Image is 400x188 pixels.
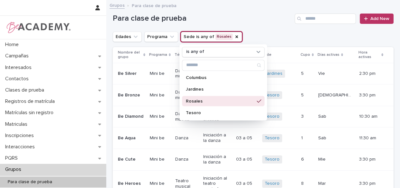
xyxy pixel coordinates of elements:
p: Nombre del grupo [118,49,142,61]
p: Columbus [186,75,254,80]
p: Danza [175,135,198,141]
p: Iniciación a la danza [203,133,231,143]
p: Home [3,42,24,48]
p: Mini be [150,71,170,76]
img: WPrjXfSUmiLcdUfaYY4Q [5,21,71,34]
p: 8 [301,180,305,186]
tr: Be SilverMini beDanza / músicaIniciación artística01.5 a 02.501.5 a 02.5 Jardines 55 VieVie 2:30 pm [113,63,394,84]
p: Contactos [3,76,34,82]
p: Mini be [150,181,170,186]
p: Clases de prueba [3,87,49,93]
p: 3:30 pm [359,157,383,162]
p: Mini be [150,135,170,141]
p: Campañas [3,53,34,59]
p: Be Aqua [118,135,145,141]
p: Be Bronze [118,93,145,98]
span: Add New [370,16,389,21]
p: Días activas [318,51,339,58]
p: 3:30 pm [359,181,383,186]
button: Programa [144,32,178,42]
p: Matriculas [3,121,33,127]
input: Search [182,60,264,70]
p: 3 [301,113,305,119]
div: Search [182,60,264,71]
p: Técnica [175,51,189,58]
p: Be Diamond [118,114,145,119]
tr: Be DiamondMini beDanza / músicaIniciación artística02.5 a 0302.5 a 03 Tesoro 33 SabSab 10:30 am [113,106,394,127]
p: 6 [301,155,305,162]
p: [DEMOGRAPHIC_DATA] [318,91,355,98]
a: Jardines [265,71,282,76]
p: Programa [149,51,167,58]
p: 11:30 am [359,135,383,141]
button: Sede [181,32,242,42]
p: 03 a 05 [236,155,253,162]
p: Rosales [186,99,254,103]
p: Danza / música [175,90,198,101]
a: Tesoro [265,135,280,141]
tr: Be BronzeMini beDanza / músicaIniciación artística02 a 0302 a 03 Tesoro 55 [DEMOGRAPHIC_DATA][DEM... [113,84,394,106]
a: Grupos [110,1,125,9]
p: Interesados [3,64,37,71]
p: Danza / música [175,111,198,122]
p: 1 [301,134,304,141]
p: Mar [318,180,327,186]
p: Mie [318,155,327,162]
p: PQRS [3,155,23,161]
p: 5 [301,70,305,76]
p: Be Cute [118,157,145,162]
p: 2:30 pm [359,71,383,76]
p: Matrículas sin registro [3,110,59,116]
p: Interacciones [3,144,40,150]
a: Tesoro [265,181,280,186]
p: Para clase de prueba [3,179,57,185]
a: Add New [360,14,394,24]
p: 3:30 pm [359,93,383,98]
p: Sab [318,134,328,141]
p: Registros de matrícula [3,98,60,104]
p: Iniciación a la danza [203,154,231,165]
p: 10:30 am [359,114,383,119]
p: Inscripciones [3,133,39,139]
p: Para clase de prueba [132,2,176,9]
input: Search [295,14,356,24]
p: is any of [186,49,204,55]
p: Danza [175,157,198,162]
p: Vie [318,70,326,76]
p: Danza / música [175,68,198,79]
p: 03 a 05 [236,180,253,186]
p: Hora activas [358,49,380,61]
a: Tesoro [265,114,280,119]
tr: Be AquaMini beDanzaIniciación a la danza03 a 0503 a 05 Tesoro 11 SabSab 11:30 am [113,127,394,149]
p: Cupo [300,51,310,58]
p: Be Silver [118,71,145,76]
p: 03 a 05 [236,134,253,141]
p: Mini be [150,93,170,98]
a: Tesoro [265,157,280,162]
button: Edades [113,32,142,42]
p: 5 [301,91,305,98]
p: Grupos [3,166,26,173]
h1: Para clase de prueba [113,14,292,23]
p: Tesoro [186,110,254,115]
a: Tesoro [265,93,280,98]
p: Mini be [150,114,170,119]
p: Jardines [186,87,254,92]
tr: Be CuteMini beDanzaIniciación a la danza03 a 0503 a 05 Tesoro 66 MieMie 3:30 pm [113,149,394,170]
p: Sab [318,113,328,119]
p: Mini be [150,157,170,162]
p: Be Heroes [118,181,145,186]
